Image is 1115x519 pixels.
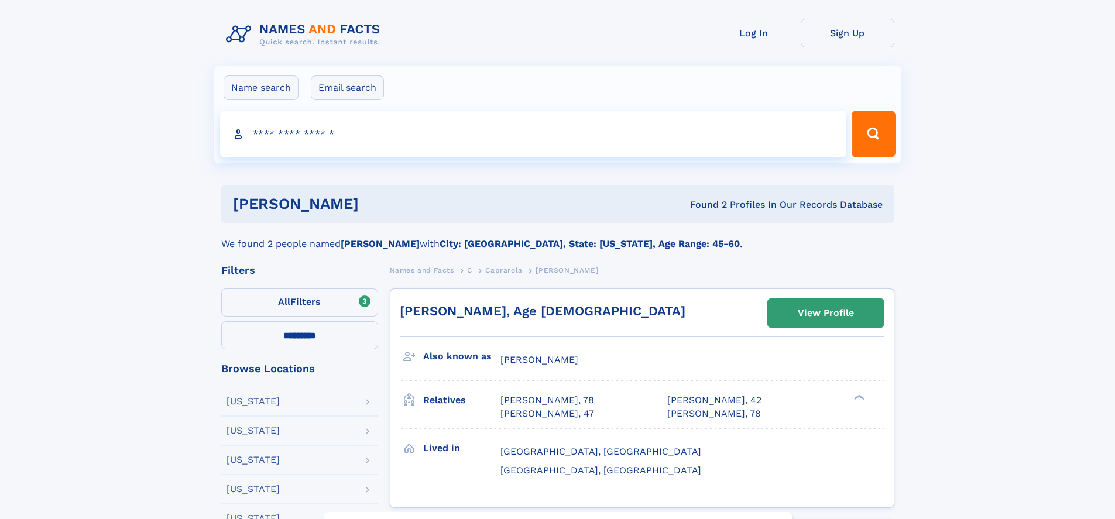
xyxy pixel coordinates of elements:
[485,263,522,277] a: Caprarola
[224,75,299,100] label: Name search
[485,266,522,274] span: Caprarola
[467,266,472,274] span: C
[801,19,894,47] a: Sign Up
[500,394,594,407] a: [PERSON_NAME], 78
[852,111,895,157] button: Search Button
[221,265,378,276] div: Filters
[536,266,598,274] span: [PERSON_NAME]
[467,263,472,277] a: C
[227,484,280,494] div: [US_STATE]
[500,446,701,457] span: [GEOGRAPHIC_DATA], [GEOGRAPHIC_DATA]
[524,198,883,211] div: Found 2 Profiles In Our Records Database
[667,394,761,407] a: [PERSON_NAME], 42
[390,263,454,277] a: Names and Facts
[768,299,884,327] a: View Profile
[227,426,280,435] div: [US_STATE]
[500,354,578,365] span: [PERSON_NAME]
[423,346,500,366] h3: Also known as
[227,455,280,465] div: [US_STATE]
[798,300,854,326] div: View Profile
[423,390,500,410] h3: Relatives
[221,363,378,374] div: Browse Locations
[221,223,894,251] div: We found 2 people named with .
[851,394,865,401] div: ❯
[341,238,420,249] b: [PERSON_NAME]
[440,238,740,249] b: City: [GEOGRAPHIC_DATA], State: [US_STATE], Age Range: 45-60
[400,304,685,318] a: [PERSON_NAME], Age [DEMOGRAPHIC_DATA]
[667,407,761,420] a: [PERSON_NAME], 78
[311,75,384,100] label: Email search
[221,288,378,317] label: Filters
[221,19,390,50] img: Logo Names and Facts
[278,296,290,307] span: All
[500,407,594,420] a: [PERSON_NAME], 47
[423,438,500,458] h3: Lived in
[233,197,524,211] h1: [PERSON_NAME]
[707,19,801,47] a: Log In
[500,465,701,476] span: [GEOGRAPHIC_DATA], [GEOGRAPHIC_DATA]
[220,111,847,157] input: search input
[227,397,280,406] div: [US_STATE]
